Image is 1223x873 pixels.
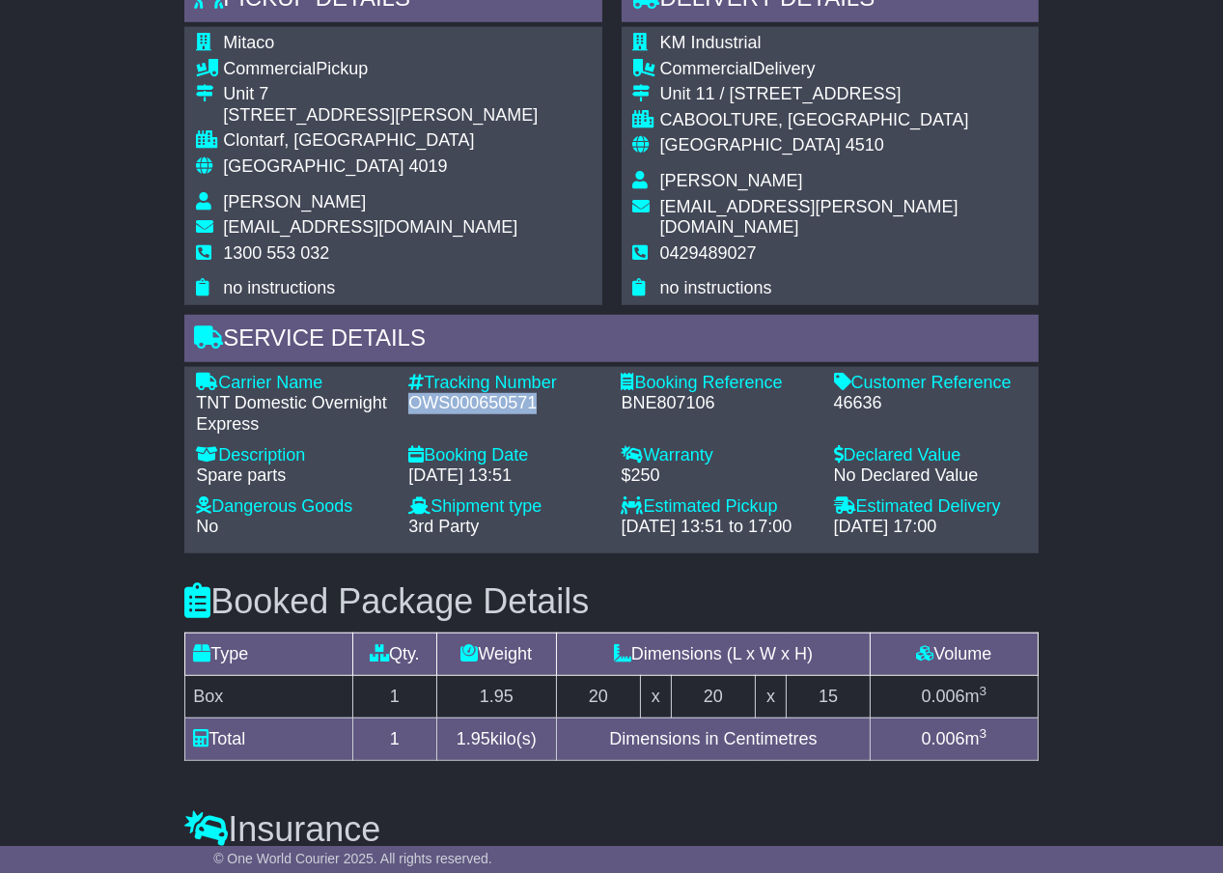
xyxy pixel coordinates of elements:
td: m [871,675,1039,718]
span: no instructions [223,278,335,297]
div: Booking Reference [621,373,814,394]
span: [EMAIL_ADDRESS][PERSON_NAME][DOMAIN_NAME] [660,197,959,238]
td: Type [185,633,353,675]
td: Qty. [352,633,436,675]
td: Dimensions in Centimetres [556,718,870,760]
span: 0.006 [922,729,965,748]
div: $250 [621,465,814,487]
td: 1.95 [436,675,556,718]
span: 3rd Party [408,517,479,536]
div: Warranty [621,445,814,466]
td: 1 [352,675,436,718]
div: Pickup [223,59,538,80]
div: Booking Date [408,445,601,466]
span: 0429489027 [660,243,757,263]
span: KM Industrial [660,33,762,52]
td: 15 [787,675,871,718]
div: Unit 11 / [STREET_ADDRESS] [660,84,1027,105]
td: 20 [556,675,640,718]
div: TNT Domestic Overnight Express [196,393,389,435]
div: [STREET_ADDRESS][PERSON_NAME] [223,105,538,127]
span: [PERSON_NAME] [660,171,803,190]
span: 1.95 [457,729,490,748]
div: Estimated Pickup [621,496,814,518]
td: Box [185,675,353,718]
span: 1300 553 032 [223,243,329,263]
td: Dimensions (L x W x H) [556,633,870,675]
div: Declared Value [834,445,1027,466]
h3: Booked Package Details [184,582,1039,621]
div: Dangerous Goods [196,496,389,518]
div: Unit 7 [223,84,538,105]
div: [DATE] 13:51 [408,465,601,487]
span: [GEOGRAPHIC_DATA] [660,135,841,155]
td: x [640,675,671,718]
td: m [871,718,1039,760]
div: Tracking Number [408,373,601,394]
td: x [755,675,786,718]
div: CABOOLTURE, [GEOGRAPHIC_DATA] [660,110,1027,131]
span: Mitaco [223,33,274,52]
td: Weight [436,633,556,675]
div: Description [196,445,389,466]
td: 20 [672,675,756,718]
span: No [196,517,218,536]
div: Carrier Name [196,373,389,394]
span: no instructions [660,278,772,297]
sup: 3 [980,684,987,698]
div: [DATE] 13:51 to 17:00 [621,517,814,538]
div: BNE807106 [621,393,814,414]
div: 46636 [834,393,1027,414]
td: 1 [352,718,436,760]
div: OWS000650571 [408,393,601,414]
div: Delivery [660,59,1027,80]
div: Clontarf, [GEOGRAPHIC_DATA] [223,130,538,152]
div: Customer Reference [834,373,1027,394]
span: [EMAIL_ADDRESS][DOMAIN_NAME] [223,217,517,237]
span: © One World Courier 2025. All rights reserved. [213,851,492,866]
span: 4510 [846,135,884,155]
td: Volume [871,633,1039,675]
div: Service Details [184,315,1039,367]
span: 0.006 [922,687,965,706]
span: [PERSON_NAME] [223,192,366,211]
td: kilo(s) [436,718,556,760]
h3: Insurance [184,810,1039,849]
span: Commercial [660,59,753,78]
div: Spare parts [196,465,389,487]
div: [DATE] 17:00 [834,517,1027,538]
div: Estimated Delivery [834,496,1027,518]
td: Total [185,718,353,760]
span: [GEOGRAPHIC_DATA] [223,156,403,176]
div: No Declared Value [834,465,1027,487]
span: 4019 [409,156,448,176]
sup: 3 [980,726,987,741]
div: Shipment type [408,496,601,518]
span: Commercial [223,59,316,78]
